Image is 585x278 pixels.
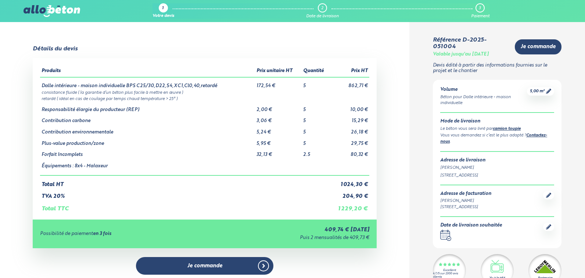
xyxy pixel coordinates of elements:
[255,124,302,135] td: 5,24 €
[255,101,302,113] td: 2,00 €
[136,257,273,275] a: Je commande
[440,223,502,228] div: Date de livraison souhaitée
[40,135,255,147] td: Plus-value production/zone
[40,101,255,113] td: Responsabilité élargie du producteur (REP)
[440,204,491,210] div: [STREET_ADDRESS]
[302,113,330,124] td: 5
[440,119,554,124] div: Mode de livraison
[40,231,207,237] div: Possibilité de paiement
[440,94,527,107] div: Béton pour Dalle intérieure - maison individuelle
[440,132,554,146] div: Vous vous demandez si c’est le plus adapté ? .
[440,158,554,163] div: Adresse de livraison
[255,146,302,158] td: 32,13 €
[471,3,489,19] a: 3 Paiement
[40,77,255,89] td: Dalle intérieure - maison individuelle BPS C25/30,D22,S4,XC1,Cl0,40,retardé
[306,14,339,19] div: Date de livraison
[520,249,577,270] iframe: Help widget launcher
[33,46,78,52] div: Détails du devis
[162,6,164,11] div: 1
[40,113,255,124] td: Contribution carbone
[440,87,527,93] div: Volume
[93,231,111,236] strong: en 3 fois
[330,113,369,124] td: 15,29 €
[330,101,369,113] td: 10,00 €
[330,77,369,89] td: 862,71 €
[207,235,369,241] div: Puis 2 mensualités de 409,73 €
[255,65,302,77] th: Prix unitaire HT
[440,172,554,179] div: [STREET_ADDRESS]
[440,165,554,171] div: [PERSON_NAME]
[152,14,174,19] div: Votre devis
[302,65,330,77] th: Quantité
[471,14,489,19] div: Paiement
[433,63,561,74] p: Devis édité à partir des informations fournies sur le projet et le chantier
[330,146,369,158] td: 80,32 €
[302,77,330,89] td: 5
[302,124,330,135] td: 5
[255,135,302,147] td: 5,95 €
[40,65,255,77] th: Produits
[40,146,255,158] td: Forfait Incomplets
[479,6,481,11] div: 3
[302,135,330,147] td: 5
[330,65,369,77] th: Prix HT
[40,95,369,101] td: retardé ( idéal en cas de coulage par temps chaud température > 25° )
[302,146,330,158] td: 2.5
[330,200,369,212] td: 1 229,20 €
[330,175,369,188] td: 1 024,30 €
[440,191,491,197] div: Adresse de facturation
[330,124,369,135] td: 26,18 €
[330,135,369,147] td: 29,75 €
[302,101,330,113] td: 5
[330,188,369,200] td: 204,90 €
[152,3,174,19] a: 1 Votre devis
[515,39,561,54] a: Je commande
[321,6,323,11] div: 2
[521,44,556,50] span: Je commande
[493,127,521,131] a: camion toupie
[255,113,302,124] td: 3,06 €
[440,198,491,204] div: [PERSON_NAME]
[40,175,330,188] td: Total HT
[440,126,554,132] div: Le béton vous sera livré par
[40,188,330,200] td: TVA 20%
[433,37,509,50] div: Référence D-2025-051004
[306,3,339,19] a: 2 Date de livraison
[24,5,80,17] img: allobéton
[40,158,255,175] td: Équipements : 8x4 - Malaxeur
[255,77,302,89] td: 172,54 €
[40,200,330,212] td: Total TTC
[187,263,222,269] span: Je commande
[443,269,456,272] div: Excellent
[433,52,489,57] div: Valable jusqu'au [DATE]
[40,124,255,135] td: Contribution environnementale
[40,89,369,95] td: consistance fluide ( la garantie d’un béton plus facile à mettre en œuvre )
[207,227,369,233] div: 409,74 € [DATE]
